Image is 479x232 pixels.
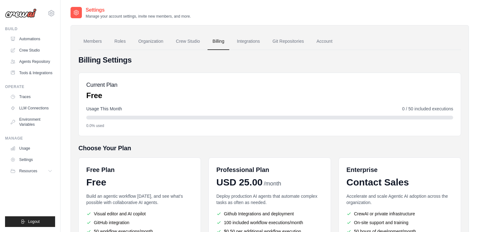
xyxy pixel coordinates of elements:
a: Tools & Integrations [8,68,55,78]
li: On-site support and training [346,219,453,226]
div: Operate [5,84,55,89]
p: Deploy production AI agents that automate complex tasks as often as needed. [216,193,323,206]
a: Billing [208,33,229,50]
a: Usage [8,143,55,153]
a: Environment Variables [8,114,55,130]
a: Members [78,33,107,50]
li: GitHub integration [86,219,193,226]
span: Resources [19,168,37,174]
a: Organization [133,33,168,50]
a: Account [311,33,338,50]
li: Visual editor and AI copilot [86,211,193,217]
p: Build an agentic workflow [DATE], and see what's possible with collaborative AI agents. [86,193,193,206]
h2: Settings [86,6,191,14]
h5: Choose Your Plan [78,144,461,152]
a: Git Repositories [267,33,309,50]
p: Accelerate and scale Agentic AI adoption across the organization. [346,193,453,206]
h6: Enterprise [346,165,453,174]
h6: Professional Plan [216,165,269,174]
span: 0 / 50 included executions [402,106,453,112]
a: Roles [109,33,131,50]
a: LLM Connections [8,103,55,113]
p: Manage your account settings, invite new members, and more. [86,14,191,19]
button: Logout [5,216,55,227]
button: Resources [8,166,55,176]
span: Usage This Month [86,106,122,112]
a: Automations [8,34,55,44]
a: Crew Studio [8,45,55,55]
div: Build [5,26,55,31]
span: Logout [28,219,40,224]
a: Agents Repository [8,57,55,67]
li: Github Integrations and deployment [216,211,323,217]
div: Manage [5,136,55,141]
a: Settings [8,155,55,165]
a: Crew Studio [171,33,205,50]
li: CrewAI or private infrastructure [346,211,453,217]
span: USD 25.00 [216,177,263,188]
div: Contact Sales [346,177,453,188]
li: 100 included workflow executions/month [216,219,323,226]
span: /month [264,180,281,188]
p: Free [86,91,117,101]
h4: Billing Settings [78,55,461,65]
img: Logo [5,8,37,18]
div: Free [86,177,193,188]
h5: Current Plan [86,80,117,89]
span: 0.0% used [86,123,104,128]
h6: Free Plan [86,165,115,174]
a: Integrations [232,33,265,50]
a: Traces [8,92,55,102]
